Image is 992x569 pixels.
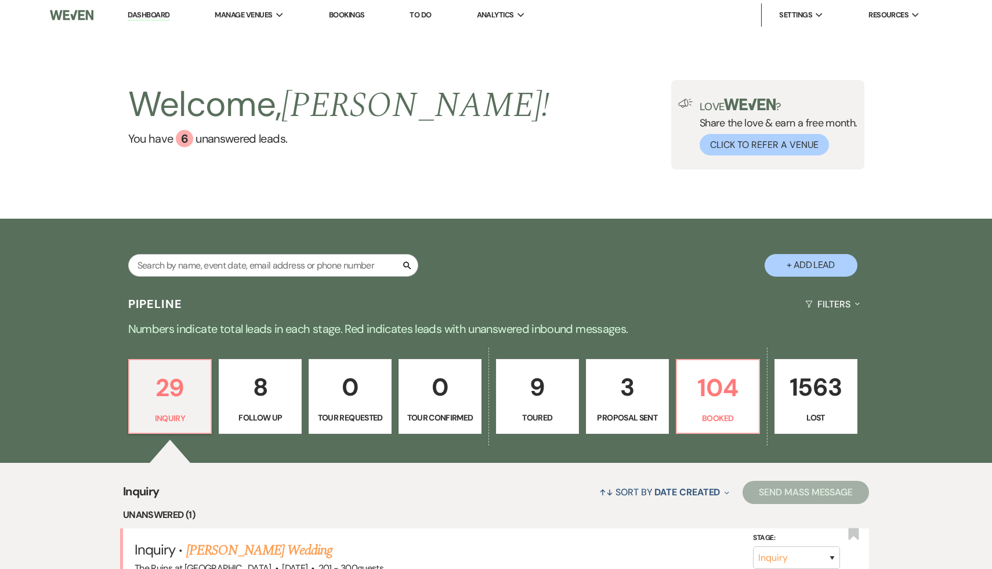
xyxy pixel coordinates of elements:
p: Proposal Sent [593,411,661,424]
span: Inquiry [135,541,175,559]
a: To Do [410,10,431,20]
h3: Pipeline [128,296,183,312]
a: 29Inquiry [128,359,212,434]
span: ↑↓ [599,486,613,498]
p: 0 [316,368,384,407]
p: Inquiry [136,412,204,425]
img: weven-logo-green.svg [724,99,776,110]
button: + Add Lead [765,254,857,277]
span: Manage Venues [215,9,272,21]
p: Numbers indicate total leads in each stage. Red indicates leads with unanswered inbound messages. [78,320,914,338]
li: Unanswered (1) [123,508,869,523]
a: 104Booked [676,359,760,434]
a: [PERSON_NAME] Wedding [186,540,333,561]
img: Weven Logo [50,3,94,27]
p: 29 [136,368,204,407]
button: Filters [801,289,864,320]
span: Analytics [477,9,514,21]
span: Resources [868,9,908,21]
p: Tour Confirmed [406,411,474,424]
a: Dashboard [128,10,169,21]
a: 8Follow Up [219,359,302,434]
p: Toured [504,411,571,424]
a: You have 6 unanswered leads. [128,130,550,147]
button: Sort By Date Created [595,477,734,508]
a: 9Toured [496,359,579,434]
div: Share the love & earn a free month. [693,99,857,155]
p: Booked [684,412,752,425]
a: 0Tour Requested [309,359,392,434]
a: 3Proposal Sent [586,359,669,434]
p: 1563 [782,368,850,407]
p: Love ? [700,99,857,112]
span: Settings [779,9,812,21]
div: 6 [176,130,193,147]
p: 104 [684,368,752,407]
span: [PERSON_NAME] ! [281,79,549,132]
p: 0 [406,368,474,407]
p: Lost [782,411,850,424]
p: 3 [593,368,661,407]
button: Click to Refer a Venue [700,134,829,155]
a: 0Tour Confirmed [399,359,481,434]
span: Inquiry [123,483,160,508]
button: Send Mass Message [743,481,869,504]
p: 9 [504,368,571,407]
p: Tour Requested [316,411,384,424]
img: loud-speaker-illustration.svg [678,99,693,108]
span: Date Created [654,486,720,498]
a: Bookings [329,10,365,20]
a: 1563Lost [774,359,857,434]
label: Stage: [753,531,840,544]
h2: Welcome, [128,80,550,130]
p: Follow Up [226,411,294,424]
input: Search by name, event date, email address or phone number [128,254,418,277]
p: 8 [226,368,294,407]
